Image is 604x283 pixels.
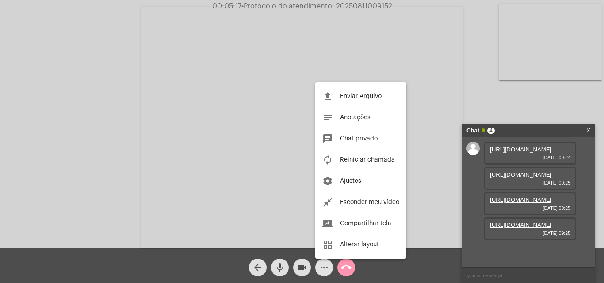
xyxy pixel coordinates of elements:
[490,205,570,211] span: [DATE] 09:25
[462,268,595,283] input: Type a message
[490,230,570,236] span: [DATE] 09:25
[212,3,241,10] span: 00:05:17
[482,128,485,132] span: Online
[275,262,285,273] mat-icon: mic
[586,124,590,137] a: X
[490,196,551,203] a: [URL][DOMAIN_NAME]
[490,146,551,153] a: [URL][DOMAIN_NAME]
[490,171,551,178] a: [URL][DOMAIN_NAME]
[252,262,263,273] mat-icon: arrow_back
[466,124,479,137] strong: Chat
[241,3,392,10] span: Protocolo do atendimento: 20250811009152
[341,262,352,273] mat-icon: call_end
[490,180,570,185] span: [DATE] 09:25
[319,262,329,273] mat-icon: more_horiz
[297,262,307,273] mat-icon: videocam
[241,3,244,10] span: •
[490,155,570,160] span: [DATE] 09:24
[487,128,495,134] span: 4
[490,222,551,228] a: [URL][DOMAIN_NAME]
